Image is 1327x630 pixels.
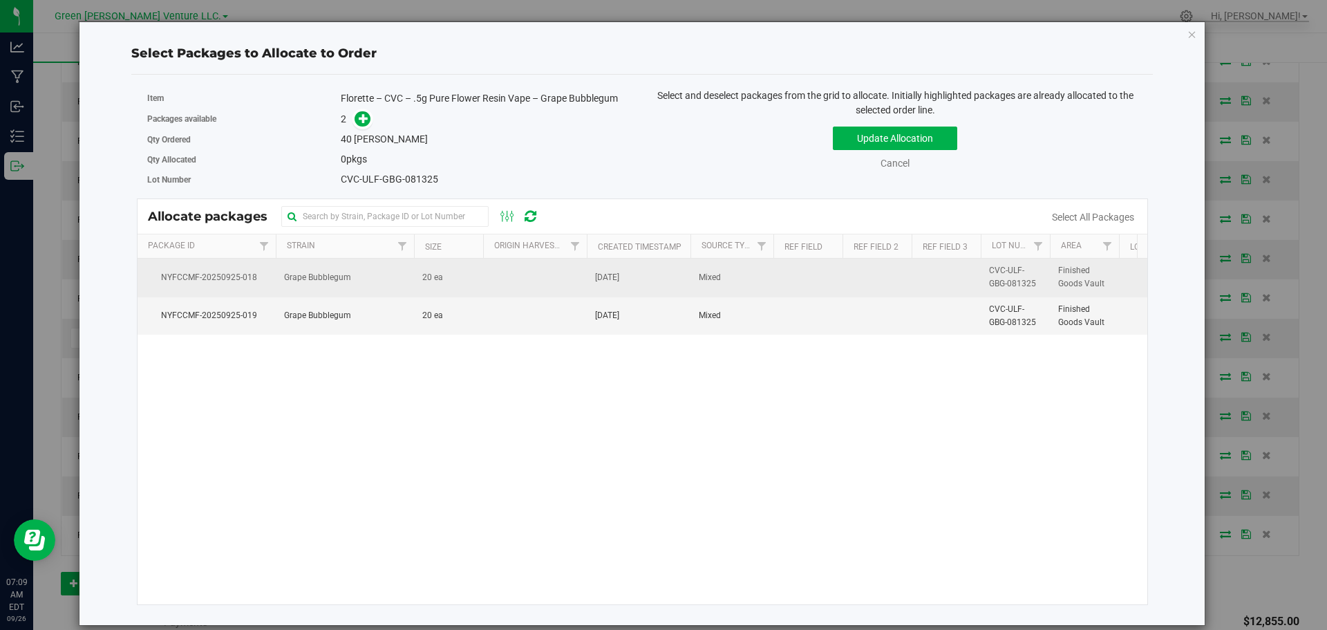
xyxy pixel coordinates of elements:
span: CVC-ULF-GBG-081325 [341,174,438,185]
a: Strain [287,241,315,250]
span: [PERSON_NAME] [354,133,428,145]
span: 20 ea [422,271,443,284]
a: Filter [390,234,413,258]
span: CVC-ULF-GBG-081325 [989,264,1042,290]
a: Area [1061,241,1082,250]
span: Finished Goods Vault [1058,303,1111,329]
a: Filter [252,234,275,258]
span: 40 [341,133,352,145]
a: Origin Harvests [494,241,564,250]
label: Qty Allocated [147,154,341,166]
span: CVC-ULF-GBG-081325 [989,303,1042,329]
span: Mixed [699,271,721,284]
a: Ref Field 3 [923,242,968,252]
a: Source Type [702,241,755,250]
input: Search by Strain, Package ID or Lot Number [281,206,489,227]
a: Ref Field [784,242,822,252]
span: 0 [341,154,346,165]
a: Created Timestamp [598,242,681,252]
span: pkgs [341,154,367,165]
span: [DATE] [595,271,619,284]
label: Item [147,92,341,104]
a: Location [1130,242,1169,252]
div: Florette – CVC – .5g Pure Flower Resin Vape – Grape Bubblegum [341,91,632,106]
span: Mixed [699,309,721,322]
label: Lot Number [147,174,341,186]
a: Ref Field 2 [854,242,898,252]
span: Grape Bubblegum [284,309,351,322]
a: Lot Number [992,241,1042,250]
label: Packages available [147,113,341,125]
span: Finished Goods Vault [1058,264,1111,290]
a: Filter [1026,234,1049,258]
span: NYFCCMF-20250925-018 [146,271,267,284]
label: Qty Ordered [147,133,341,146]
span: Allocate packages [148,209,281,224]
a: Filter [750,234,773,258]
a: Filter [1095,234,1118,258]
button: Update Allocation [833,127,957,150]
iframe: Resource center [14,519,55,561]
a: Filter [563,234,586,258]
span: 2 [341,113,346,124]
span: 20 ea [422,309,443,322]
span: Grape Bubblegum [284,271,351,284]
div: Select Packages to Allocate to Order [131,44,1153,63]
span: Select and deselect packages from the grid to allocate. Initially highlighted packages are alread... [657,90,1133,115]
span: NYFCCMF-20250925-019 [146,309,267,322]
a: Cancel [881,158,910,169]
a: Package Id [148,241,195,250]
a: Select All Packages [1052,212,1134,223]
a: Size [425,242,442,252]
span: [DATE] [595,309,619,322]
